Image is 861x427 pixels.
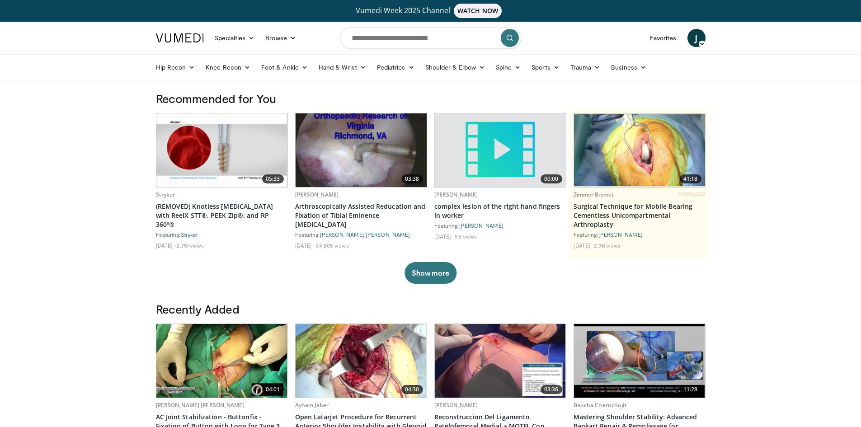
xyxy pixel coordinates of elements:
[434,401,478,409] a: [PERSON_NAME]
[405,262,456,284] button: Show more
[151,58,201,76] a: Hip Recon
[313,58,372,76] a: Hand & Wrist
[156,242,175,249] li: [DATE]
[295,191,339,198] a: [PERSON_NAME]
[645,29,682,47] a: Favorites
[156,302,706,316] h3: Recently Added
[574,202,706,229] a: Surgical Technique for Mobile Bearing Cementless Unicompartmental Arthroplasty
[156,401,245,409] a: [PERSON_NAME] [PERSON_NAME]
[574,231,706,238] div: Featuring:
[574,113,705,187] a: 41:18
[156,324,287,398] a: 04:01
[454,4,502,18] span: WATCH NOW
[401,385,423,394] span: 04:30
[295,202,427,229] a: Arthroscopically Assisted Reducation and Fixation of Tibial Eminence [MEDICAL_DATA]
[156,324,287,398] img: c2f644dc-a967-485d-903d-283ce6bc3929.620x360_q85_upscale.jpg
[541,174,562,183] span: 00:00
[687,29,706,47] a: J
[295,401,329,409] a: Ayham Jaber
[541,385,562,394] span: 03:36
[296,113,427,187] a: 03:38
[678,191,705,197] span: FEATURED
[296,324,427,398] a: 04:30
[296,324,427,398] img: 2b2da37e-a9b6-423e-b87e-b89ec568d167.620x360_q85_upscale.jpg
[157,4,704,18] a: Vumedi Week 2025 ChannelWATCH NOW
[156,191,175,198] a: Stryker
[256,58,313,76] a: Foot & Ankle
[434,191,478,198] a: [PERSON_NAME]
[156,113,287,187] img: 320867_0000_1.png.620x360_q85_upscale.jpg
[176,242,204,249] li: 2,751 views
[156,33,204,42] img: VuMedi Logo
[565,58,606,76] a: Trauma
[156,91,706,106] h3: Recommended for You
[574,242,593,249] li: [DATE]
[262,174,284,183] span: 05:33
[295,242,315,249] li: [DATE]
[490,58,526,76] a: Spine
[680,174,701,183] span: 41:18
[315,242,348,249] li: 34,805 views
[295,231,427,238] div: Featuring: ,
[574,401,627,409] a: Bancha Chernchujit
[260,29,301,47] a: Browse
[434,233,454,240] li: [DATE]
[156,113,287,187] a: 05:33
[574,114,705,186] img: e9ed289e-2b85-4599-8337-2e2b4fe0f32a.620x360_q85_upscale.jpg
[320,231,364,238] a: [PERSON_NAME]
[296,113,427,187] img: 321592_0000_1.png.620x360_q85_upscale.jpg
[372,58,420,76] a: Pediatrics
[526,58,565,76] a: Sports
[598,231,643,238] a: [PERSON_NAME]
[435,113,566,187] a: 00:00
[574,324,705,398] a: 11:28
[420,58,490,76] a: Shoulder & Elbow
[574,191,614,198] a: Zimmer Biomet
[606,58,652,76] a: Business
[209,29,260,47] a: Specialties
[459,222,503,229] a: [PERSON_NAME]
[680,385,701,394] span: 11:28
[435,324,566,398] img: 48f6f21f-43ea-44b1-a4e1-5668875d038e.620x360_q85_upscale.jpg
[366,231,410,238] a: [PERSON_NAME]
[434,222,566,229] div: Featuring:
[156,231,288,238] div: Featuring:
[463,113,537,187] img: video.svg
[594,242,621,249] li: 2,961 views
[401,174,423,183] span: 03:38
[200,58,256,76] a: Knee Recon
[262,385,284,394] span: 04:01
[156,202,288,229] a: (REMOVED) Knotless [MEDICAL_DATA] with ReelX STT®, PEEK Zip®, and RP 360º®
[455,233,477,240] li: 58 views
[435,324,566,398] a: 03:36
[574,324,705,398] img: 12bfd8a1-61c9-4857-9f26-c8a25e8997c8.620x360_q85_upscale.jpg
[434,202,566,220] a: complex lesion of the right hand fingers in worker
[340,27,521,49] input: Search topics, interventions
[181,231,201,238] a: Stryker .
